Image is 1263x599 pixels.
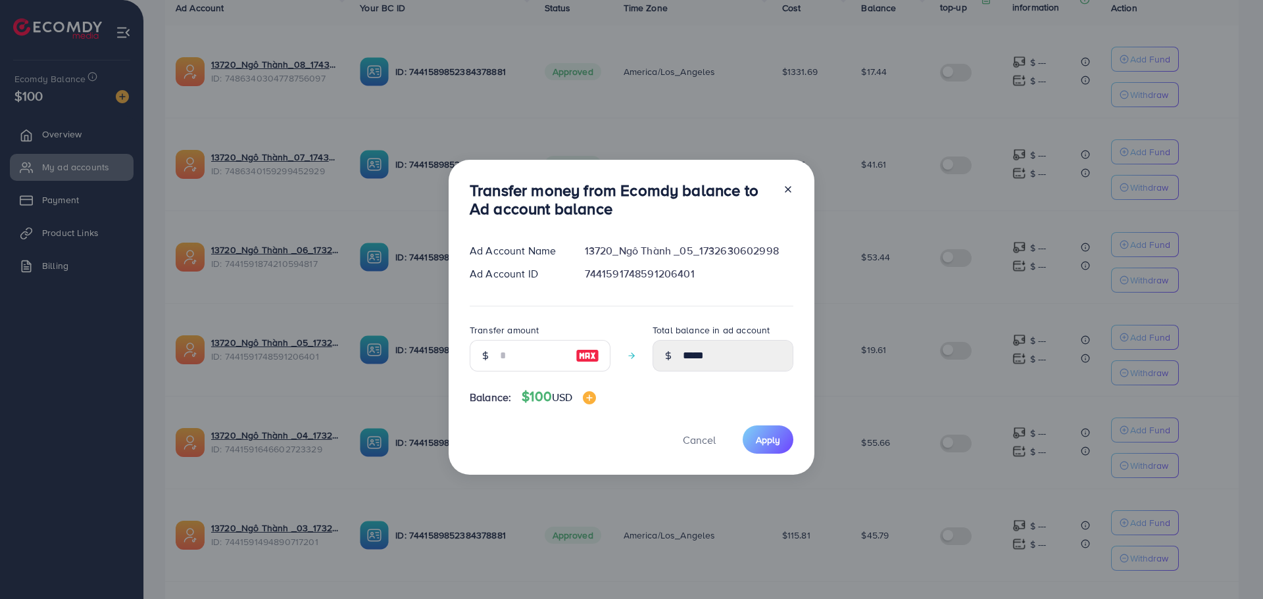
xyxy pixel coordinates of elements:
span: Apply [756,433,780,446]
img: image [583,391,596,404]
button: Apply [743,425,793,454]
img: image [576,348,599,364]
div: Ad Account ID [459,266,574,281]
iframe: Chat [1207,540,1253,589]
span: USD [552,390,572,404]
label: Transfer amount [470,323,539,337]
div: 7441591748591206401 [574,266,804,281]
h3: Transfer money from Ecomdy balance to Ad account balance [470,181,772,219]
h4: $100 [522,389,596,405]
button: Cancel [666,425,732,454]
label: Total balance in ad account [653,323,770,337]
div: Ad Account Name [459,243,574,258]
span: Cancel [683,433,716,447]
div: 13720_Ngô Thành _05_1732630602998 [574,243,804,258]
span: Balance: [470,390,511,405]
